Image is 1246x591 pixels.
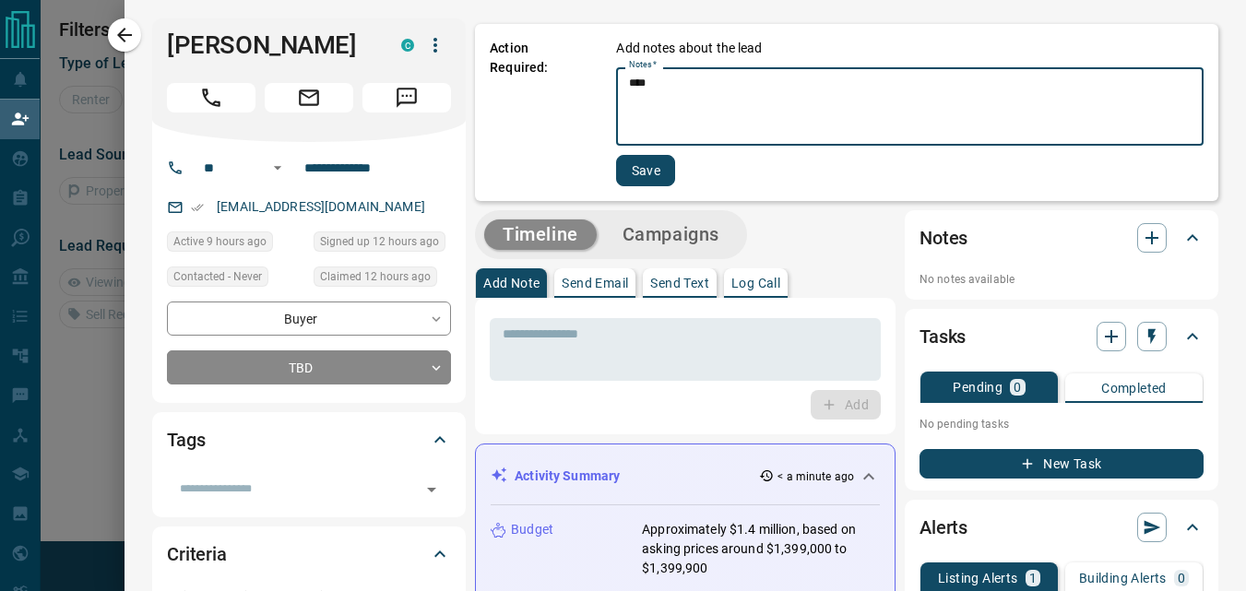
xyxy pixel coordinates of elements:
span: Claimed 12 hours ago [320,267,431,286]
h1: [PERSON_NAME] [167,30,374,60]
p: Approximately $1.4 million, based on asking prices around $1,399,000 to $1,399,900 [642,520,880,578]
button: New Task [920,449,1204,479]
div: Sun Sep 14 2025 [314,266,451,292]
div: Sun Sep 14 2025 [314,231,451,257]
span: Contacted - Never [173,267,262,286]
div: Notes [920,216,1204,260]
p: Add Note [483,277,540,290]
button: Timeline [484,219,597,250]
p: Log Call [731,277,780,290]
h2: Tasks [920,322,966,351]
span: Active 9 hours ago [173,232,267,251]
div: condos.ca [401,39,414,52]
h2: Alerts [920,513,967,542]
svg: Email Verified [191,201,204,214]
p: Completed [1101,382,1167,395]
div: Tags [167,418,451,462]
button: Save [616,155,675,186]
div: Buyer [167,301,451,336]
div: Activity Summary< a minute ago [491,459,880,493]
div: TBD [167,350,451,384]
label: Notes [629,59,657,71]
p: Action Required: [490,39,588,186]
div: Sun Sep 14 2025 [167,231,304,257]
div: Alerts [920,505,1204,550]
p: Building Alerts [1079,572,1167,585]
p: 1 [1029,572,1037,585]
p: No pending tasks [920,410,1204,438]
button: Open [419,477,445,502]
h2: Tags [167,425,205,455]
p: Pending [953,381,1003,394]
p: Send Text [650,277,709,290]
span: Signed up 12 hours ago [320,232,439,251]
p: 0 [1014,381,1021,394]
button: Campaigns [604,219,738,250]
p: Send Email [562,277,628,290]
p: < a minute ago [777,468,854,485]
p: No notes available [920,271,1204,288]
span: Email [265,83,353,112]
p: Activity Summary [515,467,620,486]
p: 0 [1178,572,1185,585]
p: Add notes about the lead [616,39,762,58]
p: Budget [511,520,553,539]
p: Listing Alerts [938,572,1018,585]
h2: Notes [920,223,967,253]
div: Tasks [920,314,1204,359]
span: Call [167,83,255,112]
a: [EMAIL_ADDRESS][DOMAIN_NAME] [217,199,425,214]
button: Open [267,157,289,179]
h2: Criteria [167,539,227,569]
span: Message [362,83,451,112]
div: Criteria [167,532,451,576]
